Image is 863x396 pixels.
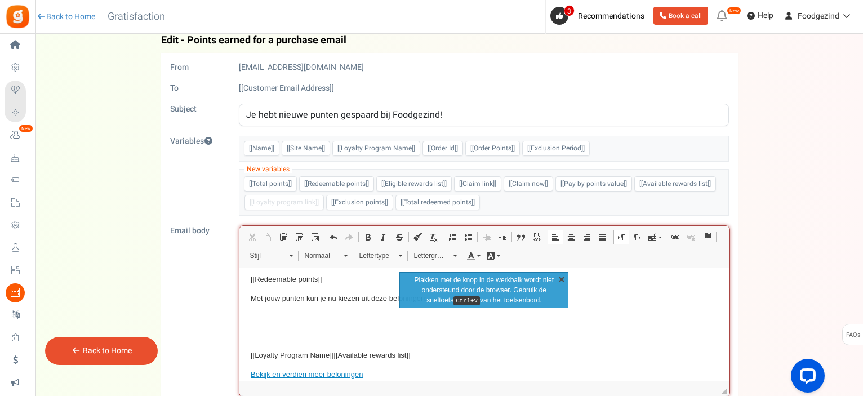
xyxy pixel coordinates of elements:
a: Uitvullen [595,230,611,244]
a: Normaal [299,248,353,264]
label: From [162,62,230,73]
a: Schrijfrichting van rechts naar links [629,230,645,244]
a: Ongedaan maken (Ctrl+Z) [326,230,341,244]
a: Interne link [699,230,715,244]
span: [[Loyalty program link]] [244,195,324,210]
a: Stijl [244,248,299,264]
a: Inspringing verkleinen [479,230,495,244]
a: Links uitlijnen [548,230,563,244]
a: Tekstkleur [464,248,483,263]
a: Centreren [563,230,579,244]
span: Normaal [299,248,339,263]
span: [[Redeemable points]] [11,7,82,15]
a: Opsomming invoegen [460,230,476,244]
a: 3 Recommendations [550,7,649,25]
a: Plakken (Ctrl+V) [275,230,291,244]
span: [[Exclusion points]] [326,195,393,210]
p: Plakken met de knop in de werkbalk wordt niet ondersteund door de browser. Gebruik de sneltoets v... [413,275,555,306]
span: Available rewards list placeholder widget [94,82,171,94]
a: Link invoegen/wijzigen (Ctrl+K) [668,230,683,244]
a: Doorhalen [392,230,407,244]
a: Book a call [653,7,708,25]
span: 3 [564,5,575,16]
span: Help [755,10,773,21]
a: Sluiten [556,273,567,284]
span: FAQs [846,324,861,346]
span: [[Order Id]] [422,141,463,156]
a: Link verwijderen [683,230,699,244]
em: New [19,124,33,132]
p: Met jouw punten kun je nu kiezen uit deze beloningen: [11,25,479,37]
div: [[Customer Email Address]] [230,83,737,94]
a: Bekijk en verdien meer beloningen [11,102,123,110]
div: info [399,272,568,308]
span: [[Redeemable points]] [299,176,374,192]
a: Achtergrondkleur [483,248,503,263]
span: [[Loyalty Program Name]] [11,83,94,91]
span: Lettergrootte [408,248,448,263]
em: New [727,7,741,15]
a: New [5,126,30,145]
a: Plakken vanuit Word [307,230,323,244]
img: Gratisfaction [5,4,30,29]
span: [[Available rewards list]] [94,83,171,91]
span: [[Order Points]] [465,141,520,156]
i: You can insert these variables exactly as shown , in the email body. Some of these variables can ... [204,137,214,145]
iframe: Tekstverwerker, email_editor [239,268,729,381]
a: Back to Home [83,345,132,357]
label: Subject [162,104,230,115]
a: Plakken als platte tekst (Ctrl+Shift+V) [291,230,307,244]
span: [[Name]] [244,141,279,156]
span: Redeemable points placeholder widget [11,6,82,17]
span: [[Loyalty Program Name]] [332,141,420,156]
span: Edit - Points earned for a purchase email [161,35,346,46]
a: Inspringing vergroten [495,230,510,244]
span: [[Available rewards list]] [634,176,716,192]
span: [[Site Name]] [282,141,330,156]
span: [[Claim link]] [454,176,501,192]
span: Foodgezind [798,10,839,22]
a: Taal instellen [645,230,665,244]
label: Email body [162,225,230,237]
a: Lettergrootte [408,248,462,264]
h3: Gratisfaction [95,6,177,28]
kbd: Ctrl+V [453,296,480,305]
a: Citaatblok [513,230,529,244]
span: [[Claim now]] [504,176,553,192]
div: [EMAIL_ADDRESS][DOMAIN_NAME] [230,62,737,73]
label: To [162,83,230,94]
a: Genummerde lijst invoegen [444,230,460,244]
span: [[Total points]] [244,176,297,192]
a: Lettertype [353,248,408,264]
a: Kopiëren (Ctrl+C) [260,230,275,244]
span: Sleep om te herschalen [722,388,727,394]
i: New variables [244,164,292,173]
span: Recommendations [578,10,644,22]
a: Div aanmaken [529,230,545,244]
span: [[Eligible rewards list]] [376,176,452,192]
span: [[Exclusion Period]] [522,141,590,156]
a: Schrijfrichting van links naar rechts [613,230,629,244]
a: Knippen (Ctrl+X) [244,230,260,244]
label: Variables [162,136,230,147]
a: Rechts uitlijnen [579,230,595,244]
span: Loyalty Program Name placeholder widget [11,82,94,94]
a: Opmaakstijl kopiëren (Ctrl+Shift+C) [410,230,426,244]
a: Opnieuw uitvoeren (Ctrl+Y) [341,230,357,244]
span: [[Total redeemed points]] [395,195,480,210]
a: Cursief (Ctrl+I) [376,230,392,244]
span: Lettertype [354,248,393,263]
span: Stijl [244,248,284,263]
a: Opmaak verwijderen [426,230,442,244]
a: Back to Home [36,11,95,23]
a: Help [742,7,778,25]
a: Vet (Ctrl+B) [360,230,376,244]
span: [[Pay by points value]] [555,176,632,192]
